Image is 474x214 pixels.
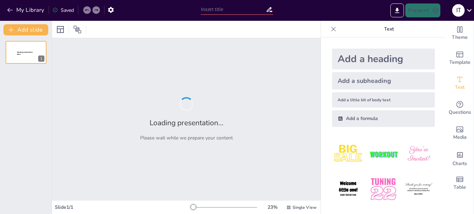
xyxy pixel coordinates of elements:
div: Layout [55,24,66,35]
div: І Т [452,4,465,17]
div: Add a formula [332,110,435,127]
div: Change the overall theme [446,21,474,46]
div: Add charts and graphs [446,146,474,171]
img: 2.jpeg [367,138,399,170]
div: Add text boxes [446,71,474,96]
button: І Т [452,3,465,17]
p: Please wait while we prepare your content [140,135,233,141]
div: 23 % [264,204,281,211]
span: Text [455,84,465,91]
input: Insert title [201,5,266,15]
button: Export to PowerPoint [390,3,404,17]
span: Theme [452,34,468,41]
img: 3.jpeg [403,138,435,170]
span: Questions [449,109,471,116]
div: Get real-time input from your audience [446,96,474,121]
span: Table [454,183,466,191]
span: Template [449,59,471,66]
div: Saved [52,7,74,14]
div: 1 [6,41,46,64]
div: Add a heading [332,49,435,69]
div: Add a little bit of body text [332,92,435,108]
button: Add slide [3,24,48,35]
div: Add a subheading [332,72,435,89]
img: 6.jpeg [403,173,435,205]
h2: Loading presentation... [150,118,223,128]
img: 1.jpeg [332,138,364,170]
span: Position [73,25,82,34]
img: 5.jpeg [367,173,399,205]
span: Single View [293,205,316,210]
div: Add ready made slides [446,46,474,71]
p: Text [339,21,439,37]
div: Add images, graphics, shapes or video [446,121,474,146]
div: Add a table [446,171,474,196]
span: Media [453,134,467,141]
div: Slide 1 / 1 [55,204,191,211]
button: My Library [5,5,47,16]
button: Present [405,3,440,17]
img: 4.jpeg [332,173,364,205]
span: Sendsteps presentation editor [17,51,33,55]
div: 1 [38,55,44,62]
span: Charts [452,160,467,168]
